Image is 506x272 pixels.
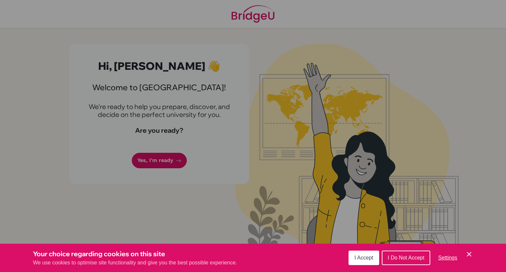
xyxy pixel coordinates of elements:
[433,251,463,264] button: Settings
[438,255,457,260] span: Settings
[33,259,237,267] p: We use cookies to optimise site functionality and give you the best possible experience.
[354,255,373,260] span: I Accept
[465,250,473,258] button: Save and close
[349,251,379,265] button: I Accept
[382,251,430,265] button: I Do Not Accept
[388,255,424,260] span: I Do Not Accept
[33,249,237,259] h3: Your choice regarding cookies on this site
